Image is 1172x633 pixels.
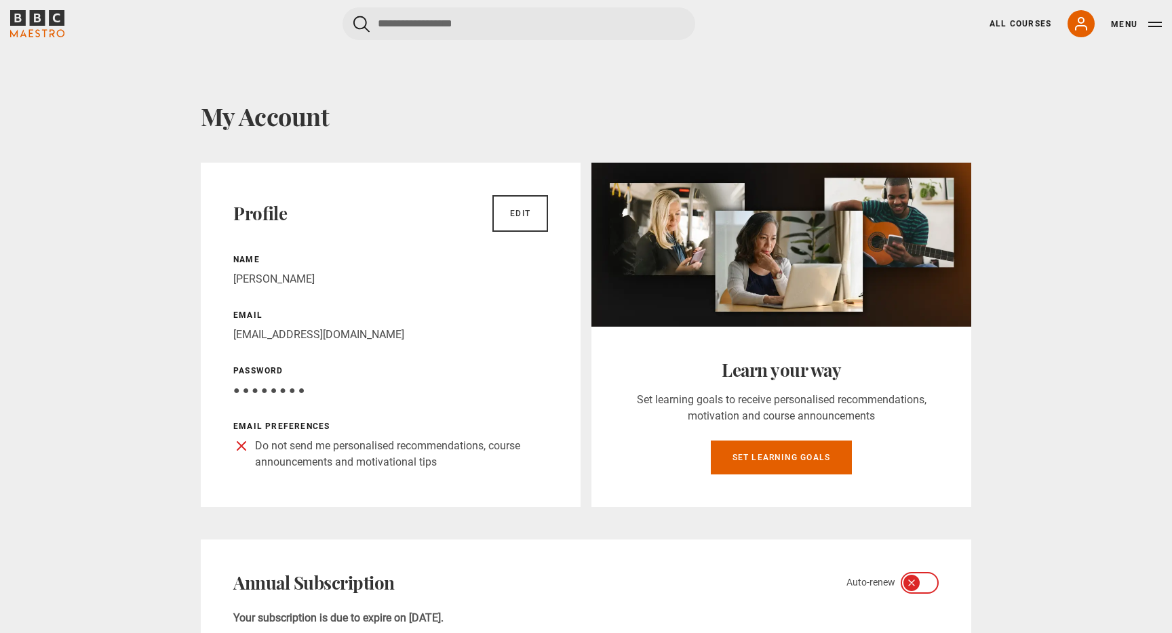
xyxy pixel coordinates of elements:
h2: Annual Subscription [233,572,395,594]
span: ● ● ● ● ● ● ● ● [233,384,305,396]
p: Set learning goals to receive personalised recommendations, motivation and course announcements [624,392,939,424]
b: Your subscription is due to expire on [DATE]. [233,611,444,624]
button: Submit the search query [353,16,370,33]
h2: Profile [233,203,287,224]
input: Search [343,7,695,40]
button: Toggle navigation [1111,18,1162,31]
p: Name [233,253,548,266]
p: Do not send me personalised recommendations, course announcements and motivational tips [255,438,548,470]
p: [EMAIL_ADDRESS][DOMAIN_NAME] [233,327,548,343]
a: Edit [492,195,548,232]
h2: Learn your way [624,359,939,381]
svg: BBC Maestro [10,10,64,37]
a: All Courses [990,18,1051,30]
p: Email [233,309,548,321]
p: Email preferences [233,420,548,432]
p: Password [233,365,548,377]
h1: My Account [201,102,971,130]
span: Auto-renew [846,575,895,590]
p: [PERSON_NAME] [233,271,548,287]
a: Set learning goals [711,441,853,474]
